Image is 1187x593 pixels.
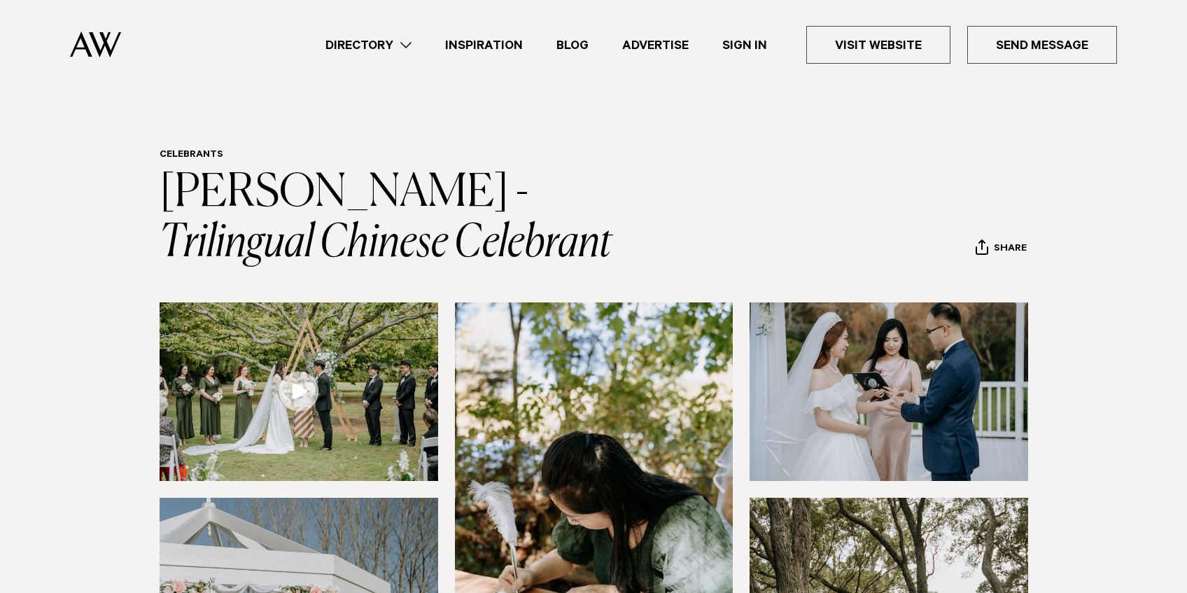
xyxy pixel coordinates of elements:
a: Visit Website [806,26,950,64]
button: Share [975,239,1027,260]
a: Inspiration [428,36,540,55]
a: [PERSON_NAME] - Trilingual Chinese Celebrant [160,171,612,266]
a: Sign In [705,36,784,55]
a: Directory [309,36,428,55]
a: Advertise [605,36,705,55]
a: Send Message [967,26,1117,64]
span: Share [994,243,1027,256]
a: Celebrants [160,150,223,161]
a: Blog [540,36,605,55]
img: Auckland Weddings Logo [70,32,121,57]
